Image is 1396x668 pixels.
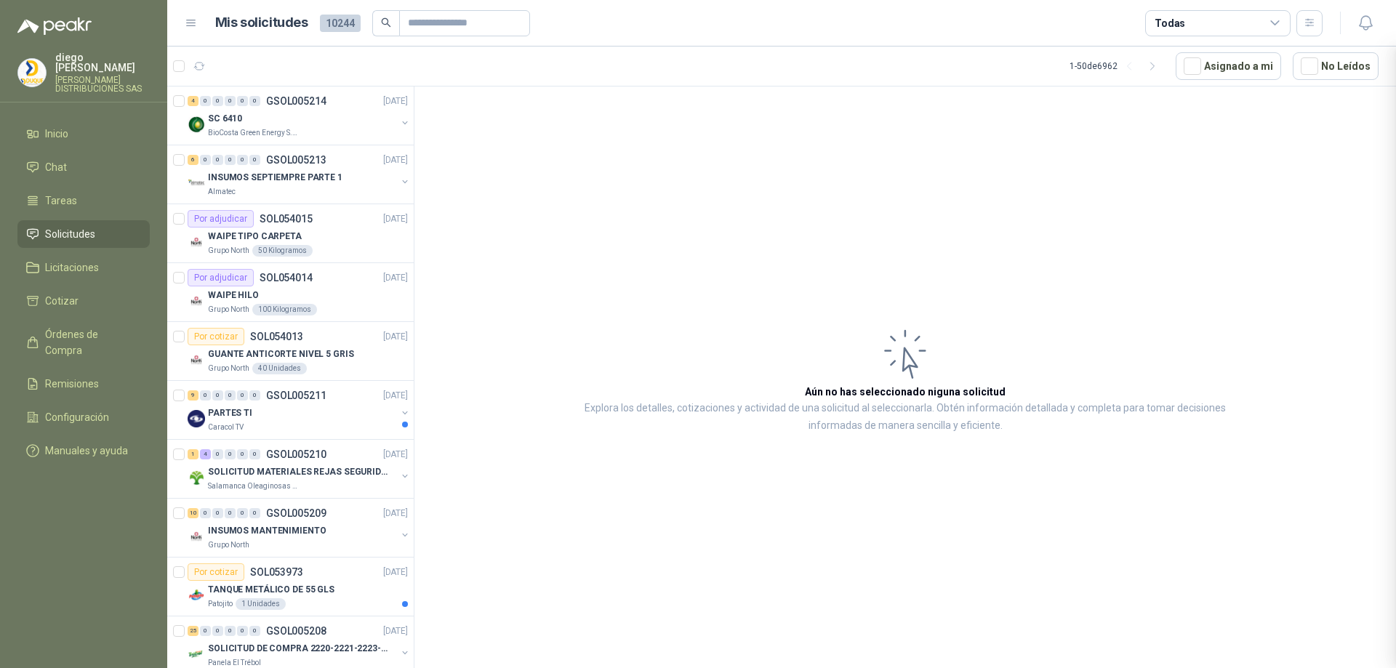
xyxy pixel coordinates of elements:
[55,76,150,93] p: [PERSON_NAME] DISTRIBUCIONES SAS
[45,159,67,175] span: Chat
[17,370,150,398] a: Remisiones
[1155,15,1185,31] div: Todas
[45,126,68,142] span: Inicio
[320,15,361,32] span: 10244
[45,293,79,309] span: Cotizar
[45,443,128,459] span: Manuales y ayuda
[215,12,308,33] h1: Mis solicitudes
[18,59,46,86] img: Company Logo
[17,187,150,214] a: Tareas
[381,17,391,28] span: search
[45,193,77,209] span: Tareas
[45,409,109,425] span: Configuración
[45,226,95,242] span: Solicitudes
[17,17,92,35] img: Logo peakr
[17,153,150,181] a: Chat
[55,52,150,73] p: diego [PERSON_NAME]
[45,376,99,392] span: Remisiones
[17,321,150,364] a: Órdenes de Compra
[17,403,150,431] a: Configuración
[17,254,150,281] a: Licitaciones
[17,120,150,148] a: Inicio
[17,220,150,248] a: Solicitudes
[45,259,99,275] span: Licitaciones
[17,287,150,315] a: Cotizar
[45,326,136,358] span: Órdenes de Compra
[17,437,150,464] a: Manuales y ayuda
